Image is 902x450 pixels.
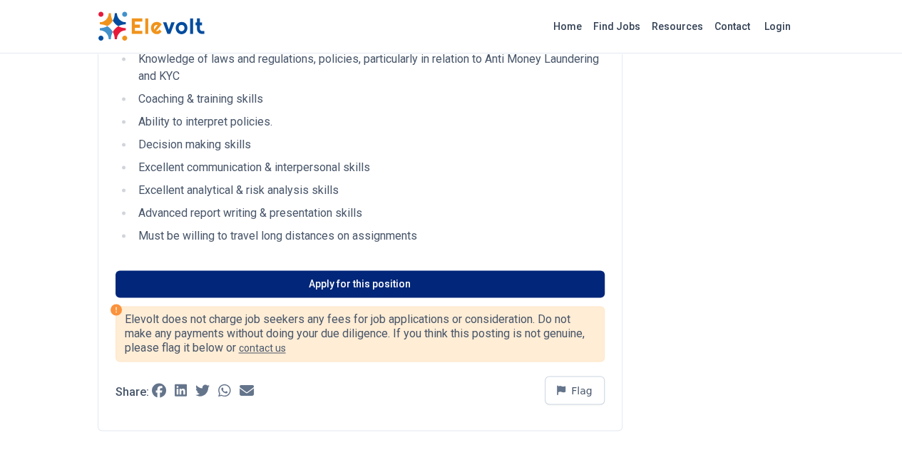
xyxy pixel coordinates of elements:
[646,15,709,38] a: Resources
[756,12,799,41] a: Login
[709,15,756,38] a: Contact
[134,205,605,222] li: Advanced report writing & presentation skills
[134,136,605,153] li: Decision making skills
[588,15,646,38] a: Find Jobs
[134,182,605,199] li: Excellent analytical & risk analysis skills
[134,51,605,85] li: Knowledge of laws and regulations, policies, particularly in relation to Anti Money Laundering an...
[134,91,605,108] li: Coaching & training skills
[116,386,149,397] p: Share:
[831,382,902,450] iframe: Chat Widget
[98,11,205,41] img: Elevolt
[545,376,605,404] button: Flag
[116,270,605,297] a: Apply for this position
[134,159,605,176] li: Excellent communication & interpersonal skills
[548,15,588,38] a: Home
[134,113,605,131] li: Ability to interpret policies.
[125,312,595,355] p: Elevolt does not charge job seekers any fees for job applications or consideration. Do not make a...
[134,227,605,245] li: Must be willing to travel long distances on assignments
[239,342,286,354] a: contact us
